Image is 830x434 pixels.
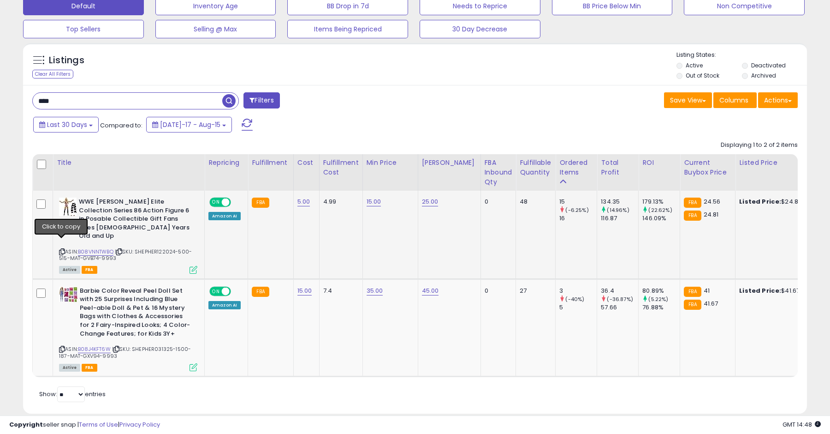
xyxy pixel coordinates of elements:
[648,206,672,214] small: (22.62%)
[686,61,703,69] label: Active
[59,266,80,274] span: All listings currently available for purchase on Amazon
[119,420,160,429] a: Privacy Policy
[607,206,629,214] small: (14.96%)
[39,390,106,398] span: Show: entries
[684,287,701,297] small: FBA
[210,287,222,295] span: ON
[739,198,816,206] div: $24.81
[739,287,816,295] div: $41.67
[33,117,99,133] button: Last 30 Days
[9,420,43,429] strong: Copyright
[565,206,588,214] small: (-6.25%)
[642,198,680,206] div: 179.13%
[422,197,439,206] a: 25.00
[721,141,798,150] div: Displaying 1 to 2 of 2 items
[739,197,781,206] b: Listed Price:
[82,266,97,274] span: FBA
[80,287,192,340] b: Barbie Color Reveal Peel Doll Set with 25 Surprises Including Blue Peel-able Doll & Pet & 16 Myst...
[230,199,244,206] span: OFF
[59,198,197,273] div: ASIN:
[297,158,315,168] div: Cost
[420,20,540,38] button: 30 Day Decrease
[684,198,701,208] small: FBA
[520,158,551,177] div: Fulfillable Quantity
[100,121,142,130] span: Compared to:
[485,287,509,295] div: 0
[485,198,509,206] div: 0
[601,214,638,223] div: 116.87
[719,96,748,105] span: Columns
[297,286,312,295] a: 15.00
[751,72,776,79] label: Archived
[751,61,786,69] label: Deactivated
[422,158,477,168] div: [PERSON_NAME]
[648,295,668,303] small: (5.22%)
[79,420,118,429] a: Terms of Use
[642,214,680,223] div: 146.09%
[57,158,201,168] div: Title
[297,197,310,206] a: 5.00
[642,158,676,168] div: ROI
[59,287,77,302] img: 51B1iv1b94L._SL40_.jpg
[664,92,712,108] button: Save View
[642,287,680,295] div: 80.89%
[78,345,111,353] a: B08J4KFT6W
[485,158,512,187] div: FBA inbound Qty
[704,197,721,206] span: 24.56
[559,287,597,295] div: 3
[23,20,144,38] button: Top Sellers
[82,364,97,372] span: FBA
[59,198,77,216] img: 41pD+2U8nYS._SL40_.jpg
[713,92,757,108] button: Columns
[783,420,821,429] span: 2025-09-15 14:48 GMT
[565,295,584,303] small: (-40%)
[252,198,269,208] small: FBA
[367,286,383,295] a: 35.00
[208,212,241,220] div: Amazon AI
[9,421,160,429] div: seller snap | |
[676,51,806,60] p: Listing States:
[684,158,731,177] div: Current Buybox Price
[559,214,597,223] div: 16
[208,301,241,309] div: Amazon AI
[323,198,356,206] div: 4.99
[601,198,638,206] div: 134.35
[243,92,279,108] button: Filters
[230,287,244,295] span: OFF
[601,158,634,177] div: Total Profit
[642,303,680,312] div: 76.88%
[367,158,414,168] div: Min Price
[323,158,359,177] div: Fulfillment Cost
[520,198,548,206] div: 48
[208,158,244,168] div: Repricing
[704,210,719,219] span: 24.81
[160,120,220,129] span: [DATE]-17 - Aug-15
[49,54,84,67] h5: Listings
[59,287,197,370] div: ASIN:
[59,248,192,262] span: | SKU: SHEPHER122024-500-515-MAT-GVB74-9993
[78,248,113,256] a: B08VNNTWBQ
[739,158,819,168] div: Listed Price
[559,198,597,206] div: 15
[686,72,719,79] label: Out of Stock
[252,287,269,297] small: FBA
[520,287,548,295] div: 27
[146,117,232,133] button: [DATE]-17 - Aug-15
[252,158,289,168] div: Fulfillment
[59,364,80,372] span: All listings currently available for purchase on Amazon
[422,286,439,295] a: 45.00
[559,303,597,312] div: 5
[684,300,701,310] small: FBA
[684,211,701,221] small: FBA
[607,295,633,303] small: (-36.87%)
[32,70,73,78] div: Clear All Filters
[739,286,781,295] b: Listed Price:
[59,345,191,359] span: | SKU: SHEPHER031325-1500-187-MAT-GXV94-9993
[79,198,191,243] b: WWE [PERSON_NAME] Elite Collection Series 86 Action Figure 6 in Posable Collectible Gift Fans Age...
[367,197,381,206] a: 15.00
[704,286,710,295] span: 41
[47,120,87,129] span: Last 30 Days
[704,299,718,308] span: 41.67
[287,20,408,38] button: Items Being Repriced
[155,20,276,38] button: Selling @ Max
